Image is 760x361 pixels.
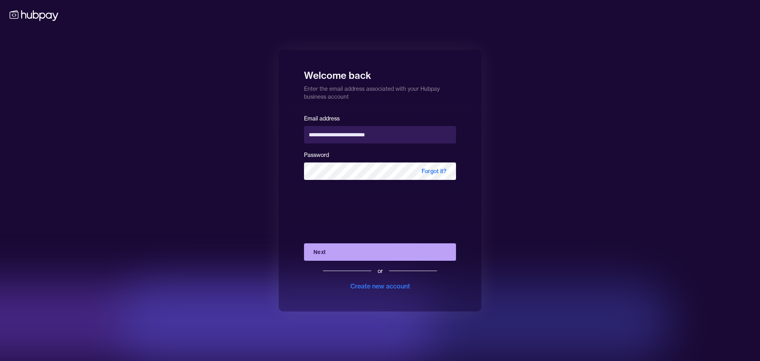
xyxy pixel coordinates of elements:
span: Forgot it? [412,162,456,180]
label: Password [304,151,329,159]
label: Email address [304,115,340,122]
button: Next [304,243,456,261]
div: Create new account [350,281,410,291]
div: or [378,267,383,275]
h1: Welcome back [304,64,456,82]
p: Enter the email address associated with your Hubpay business account [304,82,456,101]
